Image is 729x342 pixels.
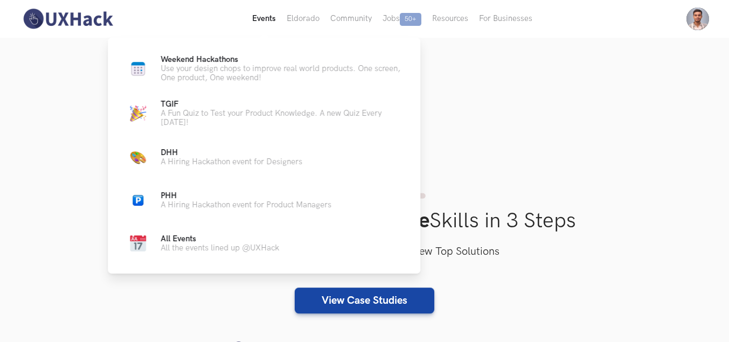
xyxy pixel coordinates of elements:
[130,149,146,165] img: Color Palette
[161,234,196,243] span: All Events
[133,195,143,206] img: Parking
[130,235,146,252] img: Calendar
[161,64,403,82] p: Use your design chops to improve real world products. One screen, One product, One weekend!
[125,55,403,82] a: Calendar newWeekend HackathonsUse your design chops to improve real world products. One screen, O...
[161,200,331,210] p: A Hiring Hackathon event for Product Managers
[125,100,403,127] a: Party capTGIFA Fun Quiz to Test your Product Knowledge. A new Quiz Every [DATE]!
[130,61,146,77] img: Calendar new
[130,106,146,122] img: Party cap
[295,288,434,313] a: View Case Studies
[161,55,238,64] span: Weekend Hackathons
[125,187,403,213] a: ParkingPHHA Hiring Hackathon event for Product Managers
[161,100,178,109] span: TGIF
[125,144,403,170] a: Color PaletteDHHA Hiring Hackathon event for Designers
[161,157,302,166] p: A Hiring Hackathon event for Designers
[400,13,421,26] span: 50+
[161,191,177,200] span: PHH
[125,231,403,256] a: CalendarAll EventsAll the events lined up @UXHack
[686,8,709,30] img: Your profile pic
[161,109,403,127] p: A Fun Quiz to Test your Product Knowledge. A new Quiz Every [DATE]!
[20,243,710,261] h3: Select a Case Study, Test your skills & View Top Solutions
[20,208,710,234] h1: Improve Your Skills in 3 Steps
[20,8,116,30] img: UXHack-logo.png
[161,243,279,253] p: All the events lined up @UXHack
[161,148,178,157] span: DHH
